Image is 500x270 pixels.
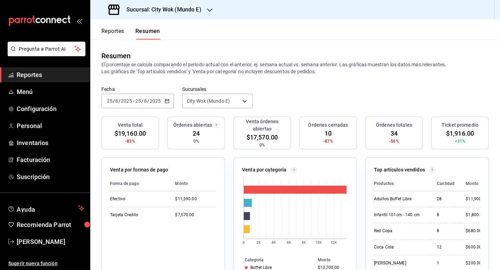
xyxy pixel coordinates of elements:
[374,212,426,218] div: Infantil 101cm - 140 cm
[259,142,265,148] span: 0%
[110,176,169,191] th: Forma de pago
[389,138,399,144] span: -56%
[242,166,287,174] p: Venta por categoría
[19,45,75,53] span: Pregunta a Parrot AI
[374,166,425,174] p: Top artículos vendidos
[175,196,216,202] div: $11,590.00
[17,155,84,164] span: Facturación
[437,228,455,234] div: 8
[247,133,278,142] span: $17,570.00
[446,129,474,138] span: $1,916.00
[144,98,147,104] input: --
[115,129,146,138] span: $19,160.00
[466,260,487,266] div: $200.00
[147,98,149,104] span: /
[374,228,426,234] div: Red Copa
[331,241,337,244] text: 12K
[236,118,288,133] h3: Venta órdenes abiertas
[17,70,84,79] span: Reportes
[107,98,113,104] input: --
[437,244,455,250] div: 12
[149,98,161,104] input: ----
[325,129,332,138] span: 10
[391,129,398,138] span: 34
[315,256,357,264] th: Monto
[272,241,276,244] text: 4K
[110,166,168,174] p: Venta por formas de pago
[193,129,200,138] span: 24
[120,98,132,104] input: ----
[8,42,85,56] button: Pregunta a Parrot AI
[118,121,143,129] h3: Venta total
[466,196,487,202] div: $11,900.00
[76,18,82,24] button: open_drawer_menu
[5,50,85,58] a: Pregunta a Parrot AI
[193,138,199,144] span: 0%
[431,176,460,191] th: Cantidad
[118,98,120,104] span: /
[187,98,230,104] span: City Wok (Mundo E)
[182,87,253,92] label: Sucursales
[466,212,487,218] div: $1,800.00
[287,241,291,244] text: 6K
[113,98,115,104] span: /
[466,244,487,250] div: $600.00
[442,121,478,129] h3: Ticket promedio
[17,220,84,229] span: Recomienda Parrot
[257,241,261,244] text: 2K
[460,176,487,191] th: Monto
[437,260,455,266] div: 1
[173,121,212,129] h3: Órdenes abiertas
[17,237,84,246] span: [PERSON_NAME]
[101,51,131,61] div: Resumen
[17,121,84,130] span: Personal
[376,121,412,129] h3: Órdenes totales
[17,138,84,147] span: Inventarios
[302,241,306,244] text: 8K
[437,212,455,218] div: 8
[175,212,216,218] div: $7,570.00
[101,87,174,92] label: Fecha
[234,256,315,264] th: Categoría
[17,104,84,113] span: Configuración
[125,138,135,144] span: -83%
[243,241,245,244] text: 0
[101,28,160,40] div: navigation tabs
[374,260,426,266] div: [PERSON_NAME]
[115,98,118,104] input: --
[316,241,322,244] text: 10K
[135,98,141,104] input: --
[101,61,489,75] p: El porcentaje se calcula comparando el período actual con el anterior, ej. semana actual vs. sema...
[466,228,487,234] div: $680.00
[250,265,272,270] div: Buffet Libre
[101,28,124,40] button: Reportes
[110,212,164,218] div: Tarjeta Credito
[135,28,160,40] button: Resumen
[323,138,333,144] span: -87%
[374,244,426,250] div: Coca Cola
[110,196,164,202] div: Efectivo
[455,138,466,144] span: +31%
[318,265,345,270] div: $13,700.00
[374,176,431,191] th: Productos
[169,176,216,191] th: Monto
[141,98,143,104] span: /
[8,260,84,267] span: Sugerir nueva función
[17,87,84,96] span: Menú
[121,6,201,14] h3: Sucursal: City Wok (Mundo E)
[308,121,348,129] h3: Órdenes cerradas
[437,196,455,202] div: 28
[133,98,134,104] span: -
[17,204,75,212] span: Ayuda
[374,196,426,202] div: Adultos Buffet Libre
[17,172,84,182] span: Suscripción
